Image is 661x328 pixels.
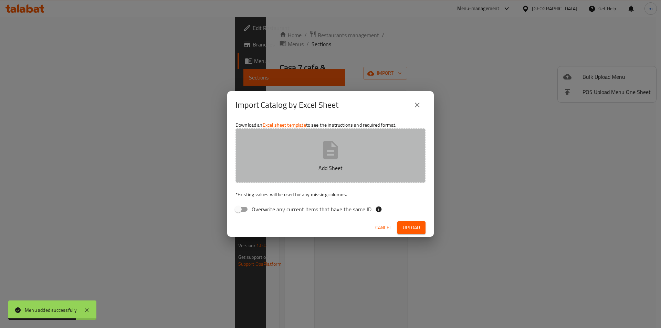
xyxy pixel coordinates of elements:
[409,97,426,113] button: close
[397,221,426,234] button: Upload
[235,191,426,198] p: Existing values will be used for any missing columns.
[263,120,306,129] a: Excel sheet template
[252,205,373,213] span: Overwrite any current items that have the same ID.
[373,221,395,234] button: Cancel
[375,223,392,232] span: Cancel
[227,119,434,219] div: Download an to see the instructions and required format.
[25,306,77,314] div: Menu added successfully
[403,223,420,232] span: Upload
[246,164,415,172] p: Add Sheet
[235,99,338,110] h2: Import Catalog by Excel Sheet
[235,128,426,183] button: Add Sheet
[375,206,382,213] svg: If the overwrite option isn't selected, then the items that match an existing ID will be ignored ...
